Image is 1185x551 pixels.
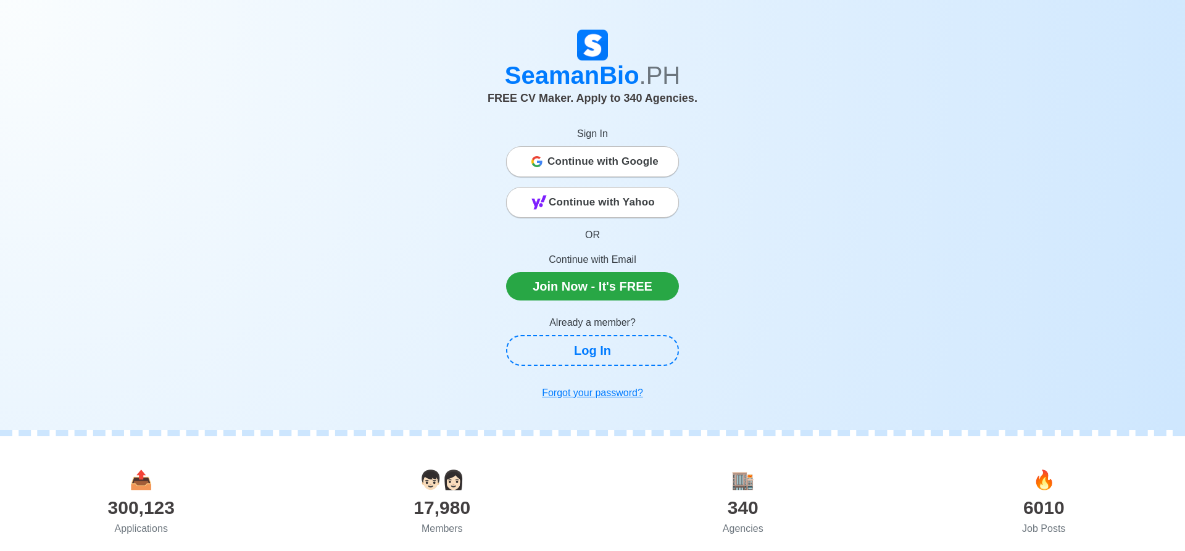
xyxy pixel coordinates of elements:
[592,494,894,521] div: 340
[506,126,679,141] p: Sign In
[549,190,655,215] span: Continue with Yahoo
[1033,470,1055,490] span: jobs
[506,315,679,330] p: Already a member?
[547,149,659,174] span: Continue with Google
[506,335,679,366] a: Log In
[506,146,679,177] button: Continue with Google
[292,494,593,521] div: 17,980
[488,92,697,104] span: FREE CV Maker. Apply to 340 Agencies.
[506,252,679,267] p: Continue with Email
[639,62,681,89] span: .PH
[542,387,643,398] u: Forgot your password?
[506,381,679,405] a: Forgot your password?
[506,228,679,242] p: OR
[130,470,152,490] span: applications
[506,187,679,218] button: Continue with Yahoo
[577,30,608,60] img: Logo
[506,272,679,300] a: Join Now - It's FREE
[731,470,754,490] span: agencies
[292,521,593,536] div: Members
[592,521,894,536] div: Agencies
[250,60,935,90] h1: SeamanBio
[419,470,465,490] span: users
